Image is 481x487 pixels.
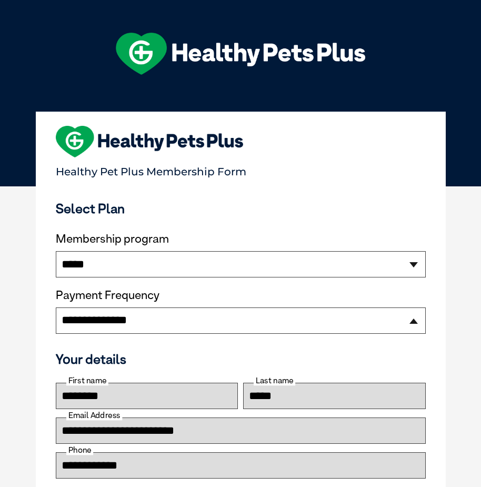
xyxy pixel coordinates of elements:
label: First name [66,376,108,385]
label: Phone [66,445,93,455]
label: Payment Frequency [56,289,159,302]
h3: Your details [56,351,426,367]
h3: Select Plan [56,201,426,216]
p: Healthy Pet Plus Membership Form [56,161,426,178]
label: Email Address [66,411,122,420]
label: Membership program [56,232,426,246]
label: Last name [254,376,295,385]
img: hpp-logo-landscape-green-white.png [116,33,365,75]
img: heart-shape-hpp-logo-large.png [56,126,244,157]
